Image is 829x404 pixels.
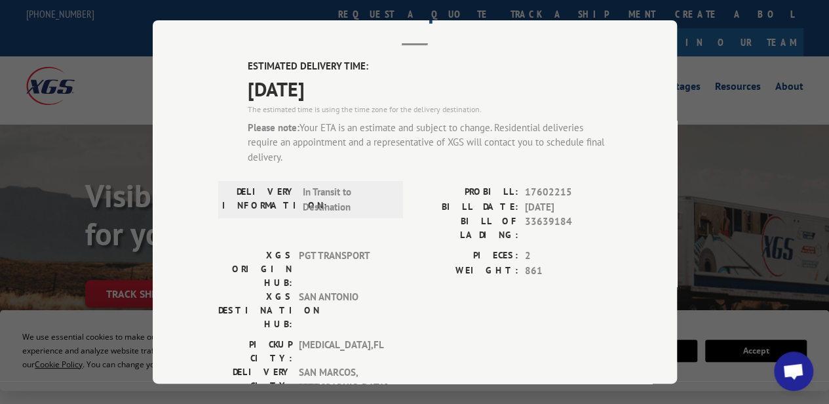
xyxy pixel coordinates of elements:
span: 861 [525,263,611,278]
span: 17602215 [525,185,611,200]
span: PGT TRANSPORT [299,249,387,290]
div: Your ETA is an estimate and subject to change. Residential deliveries require an appointment and ... [248,120,611,165]
label: BILL OF LADING: [415,214,518,242]
span: [MEDICAL_DATA] , FL [299,338,387,365]
strong: Please note: [248,121,299,133]
span: 2 [525,249,611,264]
span: [DATE] [525,199,611,214]
label: PICKUP CITY: [218,338,292,365]
div: The estimated time is using the time zone for the delivery destination. [248,103,611,115]
label: DELIVERY CITY: [218,365,292,395]
span: 33639184 [525,214,611,242]
label: PIECES: [415,249,518,264]
span: In Transit to Destination [303,185,391,214]
span: [DATE] [248,73,611,103]
label: WEIGHT: [415,263,518,278]
label: PROBILL: [415,185,518,200]
label: ESTIMATED DELIVERY TIME: [248,59,611,74]
h2: Track Shipment [218,1,611,26]
label: XGS ORIGIN HUB: [218,249,292,290]
label: DELIVERY INFORMATION: [222,185,296,214]
div: Open chat [774,352,813,391]
label: BILL DATE: [415,199,518,214]
label: XGS DESTINATION HUB: [218,290,292,331]
span: SAN MARCOS , [GEOGRAPHIC_DATA] [299,365,387,395]
span: SAN ANTONIO [299,290,387,331]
